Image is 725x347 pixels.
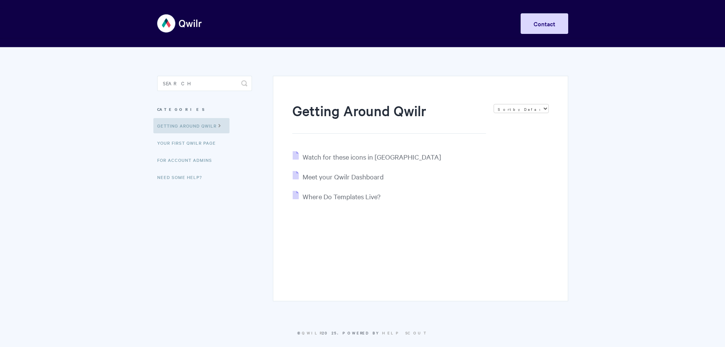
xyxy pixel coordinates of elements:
[157,152,218,168] a: For Account Admins
[293,192,381,201] a: Where Do Templates Live?
[293,152,441,161] a: Watch for these icons in [GEOGRAPHIC_DATA]
[157,329,568,336] p: © 2025.
[293,172,384,181] a: Meet your Qwilr Dashboard
[382,330,428,336] a: Help Scout
[157,102,252,116] h3: Categories
[302,330,322,336] a: Qwilr
[303,192,381,201] span: Where Do Templates Live?
[157,9,202,38] img: Qwilr Help Center
[303,172,384,181] span: Meet your Qwilr Dashboard
[157,170,208,185] a: Need Some Help?
[343,330,428,336] span: Powered by
[303,152,441,161] span: Watch for these icons in [GEOGRAPHIC_DATA]
[157,135,221,150] a: Your First Qwilr Page
[494,104,549,113] select: Page reloads on selection
[521,13,568,34] a: Contact
[153,118,229,133] a: Getting Around Qwilr
[292,101,486,134] h1: Getting Around Qwilr
[157,76,252,91] input: Search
